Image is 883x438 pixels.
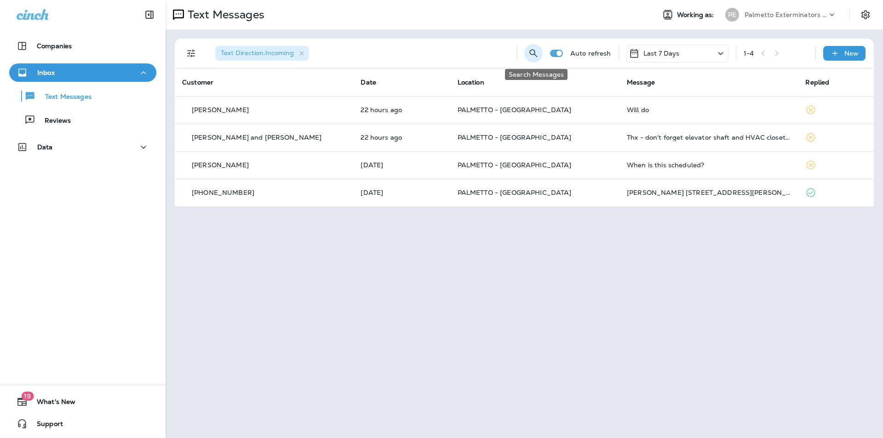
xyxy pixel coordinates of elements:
[677,11,716,19] span: Working as:
[192,106,249,114] p: [PERSON_NAME]
[37,42,72,50] p: Companies
[505,69,568,80] div: Search Messages
[361,161,442,169] p: Aug 14, 2025 09:23 PM
[844,50,859,57] p: New
[182,78,213,86] span: Customer
[458,133,572,142] span: PALMETTO - [GEOGRAPHIC_DATA]
[570,50,611,57] p: Auto refresh
[9,110,156,130] button: Reviews
[458,106,572,114] span: PALMETTO - [GEOGRAPHIC_DATA]
[9,86,156,106] button: Text Messages
[627,189,791,196] div: Deb Dixon 3 Sunfield Ct Greer Backyard pictures with treatment areas/concerns with the rock area ...
[37,143,53,151] p: Data
[725,8,739,22] div: PE
[9,37,156,55] button: Companies
[805,78,829,86] span: Replied
[361,189,442,196] p: Aug 14, 2025 04:01 PM
[458,188,572,197] span: PALMETTO - [GEOGRAPHIC_DATA]
[137,6,162,24] button: Collapse Sidebar
[9,138,156,156] button: Data
[184,8,264,22] p: Text Messages
[361,78,376,86] span: Date
[192,188,254,197] span: [PHONE_NUMBER]
[192,134,321,141] p: [PERSON_NAME] and [PERSON_NAME]
[182,44,201,63] button: Filters
[643,50,680,57] p: Last 7 Days
[28,420,63,431] span: Support
[215,46,309,61] div: Text Direction:Incoming
[192,161,249,169] p: [PERSON_NAME]
[745,11,827,18] p: Palmetto Exterminators LLC
[21,392,34,401] span: 19
[458,78,484,86] span: Location
[627,134,791,141] div: Thx - don't forget elevator shaft and HVAC closet - I imagine Hunter will remind you as well
[9,415,156,433] button: Support
[221,49,294,57] span: Text Direction : Incoming
[361,106,442,114] p: Aug 20, 2025 11:45 AM
[458,161,572,169] span: PALMETTO - [GEOGRAPHIC_DATA]
[627,161,791,169] div: When is this scheduled?
[35,117,71,125] p: Reviews
[361,134,442,141] p: Aug 20, 2025 11:45 AM
[36,93,92,102] p: Text Messages
[524,44,543,63] button: Search Messages
[744,50,754,57] div: 1 - 4
[9,392,156,411] button: 19What's New
[627,106,791,114] div: Will do
[627,78,655,86] span: Message
[9,63,156,82] button: Inbox
[28,398,75,409] span: What's New
[37,69,55,76] p: Inbox
[857,6,874,23] button: Settings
